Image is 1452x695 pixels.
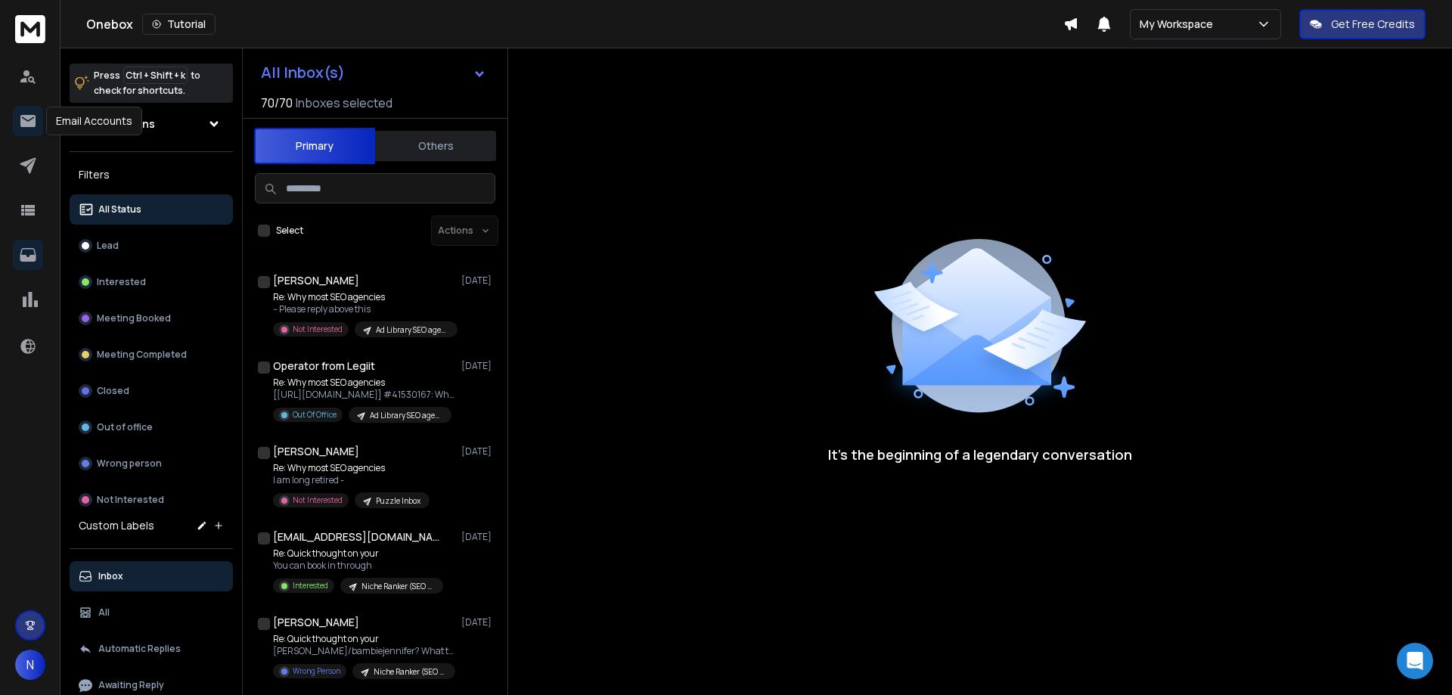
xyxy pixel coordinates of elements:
[361,581,434,592] p: Niche Ranker (SEO agencies)
[375,129,496,163] button: Others
[1299,9,1426,39] button: Get Free Credits
[1397,643,1433,679] div: Open Intercom Messenger
[376,324,448,336] p: Ad Library SEO agencies
[70,634,233,664] button: Automatic Replies
[97,385,129,397] p: Closed
[273,291,455,303] p: Re: Why most SEO agencies
[273,444,359,459] h1: [PERSON_NAME]
[98,679,164,691] p: Awaiting Reply
[461,360,495,372] p: [DATE]
[273,273,359,288] h1: [PERSON_NAME]
[273,377,455,389] p: Re: Why most SEO agencies
[273,548,443,560] p: Re: Quick thought on your
[293,409,337,420] p: Out Of Office
[276,225,303,237] label: Select
[293,580,328,591] p: Interested
[86,14,1063,35] div: Onebox
[70,164,233,185] h3: Filters
[142,14,216,35] button: Tutorial
[261,65,345,80] h1: All Inbox(s)
[70,231,233,261] button: Lead
[376,495,420,507] p: Puzzle Inbox
[273,645,455,657] p: [PERSON_NAME]/bambiejennifer? What the....? Best Regards,
[461,531,495,543] p: [DATE]
[273,615,359,630] h1: [PERSON_NAME]
[261,94,293,112] span: 70 / 70
[70,194,233,225] button: All Status
[293,495,343,506] p: Not Interested
[461,275,495,287] p: [DATE]
[97,349,187,361] p: Meeting Completed
[296,94,392,112] h3: Inboxes selected
[98,643,181,655] p: Automatic Replies
[98,203,141,216] p: All Status
[273,462,430,474] p: Re: Why most SEO agencies
[293,666,340,677] p: Wrong Person
[15,650,45,680] button: N
[273,358,375,374] h1: Operator from Legiit
[273,633,455,645] p: Re: Quick thought on your
[70,597,233,628] button: All
[70,376,233,406] button: Closed
[70,448,233,479] button: Wrong person
[273,303,455,315] p: -- Please reply above this
[273,529,439,545] h1: [EMAIL_ADDRESS][DOMAIN_NAME]
[273,560,443,572] p: You can book in through
[97,240,119,252] p: Lead
[254,128,375,164] button: Primary
[123,67,188,84] span: Ctrl + Shift + k
[97,421,153,433] p: Out of office
[70,109,233,139] button: All Campaigns
[293,324,343,335] p: Not Interested
[97,494,164,506] p: Not Interested
[97,276,146,288] p: Interested
[70,303,233,334] button: Meeting Booked
[370,410,442,421] p: Ad Library SEO agencies
[1140,17,1219,32] p: My Workspace
[70,267,233,297] button: Interested
[249,57,498,88] button: All Inbox(s)
[273,474,430,486] p: I am long retired -
[97,312,171,324] p: Meeting Booked
[98,570,123,582] p: Inbox
[461,616,495,628] p: [DATE]
[97,458,162,470] p: Wrong person
[94,68,200,98] p: Press to check for shortcuts.
[1331,17,1415,32] p: Get Free Credits
[46,107,142,135] div: Email Accounts
[98,607,110,619] p: All
[70,412,233,442] button: Out of office
[461,445,495,458] p: [DATE]
[828,444,1132,465] p: It’s the beginning of a legendary conversation
[70,561,233,591] button: Inbox
[79,518,154,533] h3: Custom Labels
[273,389,455,401] p: [[URL][DOMAIN_NAME]] #41530167: Why most SEO agencies
[374,666,446,678] p: Niche Ranker (SEO agencies)
[70,340,233,370] button: Meeting Completed
[70,485,233,515] button: Not Interested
